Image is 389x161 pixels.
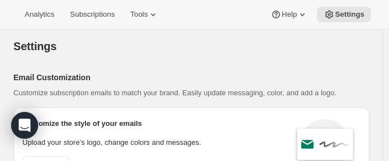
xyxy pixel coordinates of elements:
[13,87,360,99] p: Customize subscription emails to match your brand. Easily update messaging, color, and add a logo.
[11,112,38,139] div: Open Intercom Messenger
[63,7,121,22] button: Subscriptions
[130,10,148,19] span: Tools
[70,10,115,19] span: Subscriptions
[317,7,371,22] button: Settings
[22,118,142,129] p: Customize the style of your emails
[22,137,201,148] p: Upload your store’s logo, change colors and messages.
[25,10,54,19] span: Analytics
[335,10,364,19] span: Settings
[124,7,165,22] button: Tools
[13,40,56,52] span: Settings
[282,10,297,19] span: Help
[18,7,61,22] button: Analytics
[264,7,315,22] button: Help
[13,72,360,83] h2: Email Customization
